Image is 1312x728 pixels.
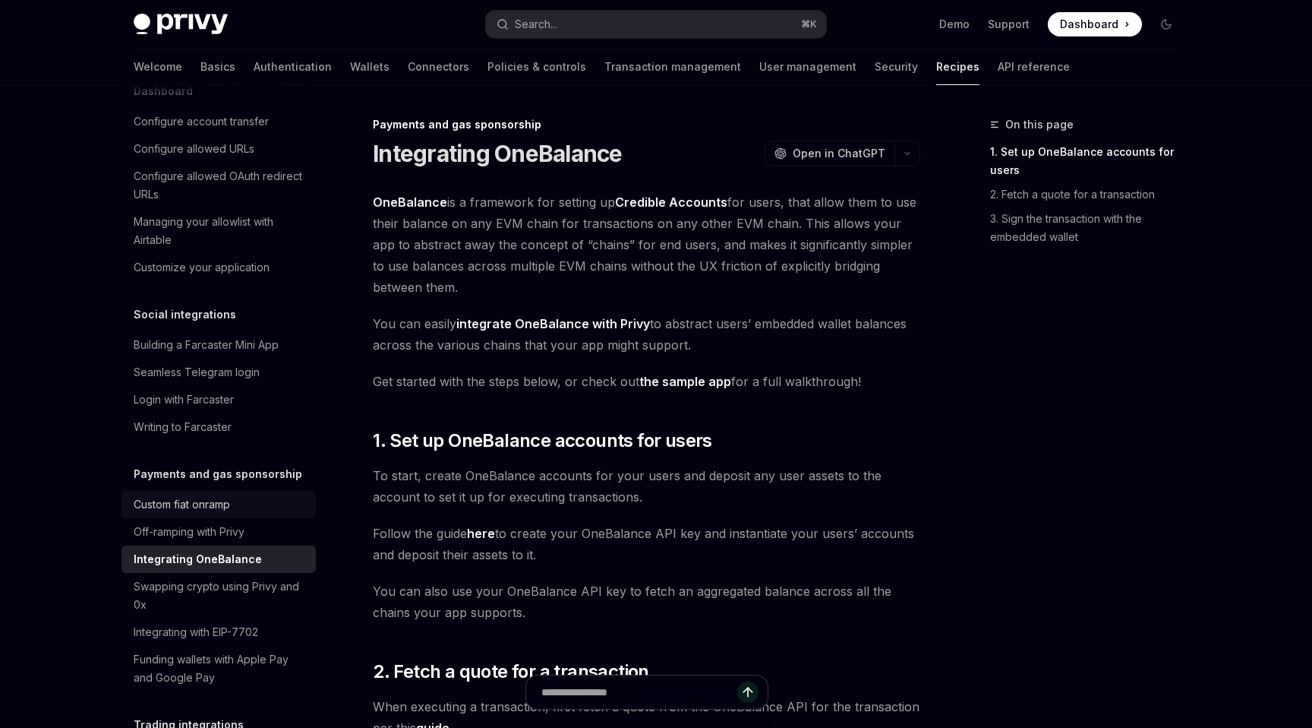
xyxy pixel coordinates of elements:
a: Configure account transfer [121,108,316,135]
div: Funding wallets with Apple Pay and Google Pay [134,650,307,687]
a: OneBalance [373,195,447,210]
div: Login with Farcaster [134,391,234,409]
span: is a framework for setting up for users, that allow them to use their balance on any EVM chain fo... [373,191,920,298]
div: Configure allowed OAuth redirect URLs [134,167,307,204]
a: the sample app [639,374,731,390]
a: Policies & controls [487,49,586,85]
div: Swapping crypto using Privy and 0x [134,578,307,614]
a: Seamless Telegram login [121,359,316,386]
a: API reference [998,49,1070,85]
button: Search...⌘K [486,11,826,38]
a: Integrating OneBalance [121,546,316,573]
a: Integrating with EIP-7702 [121,619,316,646]
a: Welcome [134,49,182,85]
a: Recipes [936,49,979,85]
a: Configure allowed OAuth redirect URLs [121,163,316,208]
img: dark logo [134,14,228,35]
a: 1. Set up OneBalance accounts for users [990,140,1191,182]
div: Custom fiat onramp [134,495,230,514]
div: Off-ramping with Privy [134,523,244,541]
div: Payments and gas sponsorship [373,117,920,132]
span: 1. Set up OneBalance accounts for users [373,429,712,453]
a: Writing to Farcaster [121,413,316,441]
a: Authentication [254,49,332,85]
a: Demo [939,17,970,32]
span: Get started with the steps below, or check out for a full walkthrough! [373,371,920,392]
h5: Social integrations [134,305,236,324]
div: Seamless Telegram login [134,363,260,381]
span: You can easily to abstract users’ embedded wallet balances across the various chains that your ap... [373,313,920,356]
a: Custom fiat onramp [121,491,316,518]
div: Integrating with EIP-7702 [134,623,258,641]
a: Login with Farcaster [121,386,316,413]
a: Basics [200,49,235,85]
span: You can also use your OneBalance API key to fetch an aggregated balance across all the chains you... [373,581,920,623]
a: Security [875,49,918,85]
button: Toggle dark mode [1154,12,1178,36]
span: Dashboard [1060,17,1118,32]
a: Customize your application [121,254,316,281]
a: Managing your allowlist with Airtable [121,208,316,254]
span: Follow the guide to create your OneBalance API key and instantiate your users’ accounts and depos... [373,523,920,565]
span: 2. Fetch a quote for a transaction [373,660,649,684]
a: 2. Fetch a quote for a transaction [990,182,1191,207]
a: Swapping crypto using Privy and 0x [121,573,316,619]
a: User management [759,49,856,85]
a: Funding wallets with Apple Pay and Google Pay [121,646,316,692]
a: Transaction management [604,49,741,85]
div: Search... [515,15,557,33]
a: Dashboard [1048,12,1142,36]
button: Open in ChatGPT [765,141,894,166]
div: Writing to Farcaster [134,418,232,436]
a: here [467,526,495,542]
div: Configure account transfer [134,112,269,131]
a: 3. Sign the transaction with the embedded wallet [990,207,1191,249]
div: Configure allowed URLs [134,140,254,158]
span: Open in ChatGPT [793,146,885,161]
div: Integrating OneBalance [134,550,262,568]
span: To start, create OneBalance accounts for your users and deposit any user assets to the account to... [373,465,920,508]
a: Wallets [350,49,389,85]
span: On this page [1005,116,1074,134]
a: integrate OneBalance with Privy [456,316,650,332]
a: Connectors [408,49,469,85]
h1: Integrating OneBalance [373,140,623,167]
a: Building a Farcaster Mini App [121,331,316,359]
div: Managing your allowlist with Airtable [134,213,307,249]
div: Customize your application [134,258,270,277]
a: Off-ramping with Privy [121,518,316,546]
a: Configure allowed URLs [121,135,316,163]
a: Credible Accounts [615,195,727,210]
div: Building a Farcaster Mini App [134,336,279,354]
span: ⌘ K [801,18,817,30]
button: Send message [737,682,758,703]
h5: Payments and gas sponsorship [134,465,302,483]
a: Support [988,17,1030,32]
